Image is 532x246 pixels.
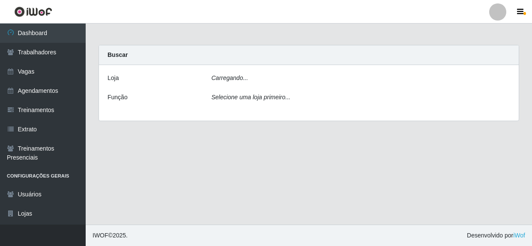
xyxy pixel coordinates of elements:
[108,93,128,102] label: Função
[513,232,525,239] a: iWof
[467,231,525,240] span: Desenvolvido por
[108,74,119,83] label: Loja
[212,74,248,81] i: Carregando...
[93,231,128,240] span: © 2025 .
[212,94,290,101] i: Selecione uma loja primeiro...
[108,51,128,58] strong: Buscar
[93,232,108,239] span: IWOF
[14,6,52,17] img: CoreUI Logo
